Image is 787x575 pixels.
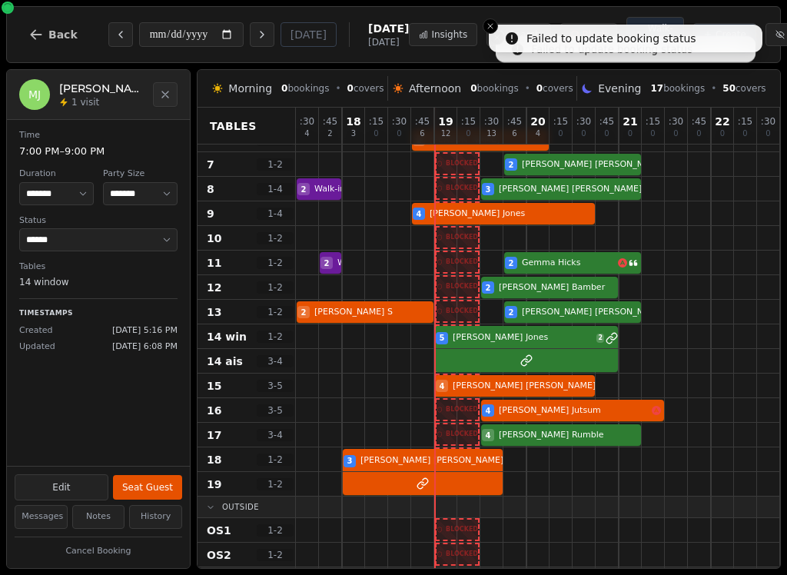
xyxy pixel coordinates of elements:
[409,81,461,96] span: Afternoon
[360,454,503,467] span: [PERSON_NAME] [PERSON_NAME]
[742,130,747,138] span: 0
[509,307,514,318] span: 2
[650,82,705,95] span: bookings
[48,29,78,40] span: Back
[314,183,345,196] span: Walk-in
[15,505,68,529] button: Messages
[512,130,516,138] span: 6
[281,82,329,95] span: bookings
[281,22,337,47] button: [DATE]
[499,404,649,417] span: [PERSON_NAME] Jutsum
[19,341,55,354] span: Updated
[711,82,716,95] span: •
[257,549,294,561] span: 1 - 2
[257,331,294,343] span: 1 - 2
[257,478,294,490] span: 1 - 2
[257,257,294,269] span: 1 - 2
[604,130,609,138] span: 0
[453,380,596,393] span: [PERSON_NAME] [PERSON_NAME]
[415,117,430,126] span: : 45
[499,183,642,196] span: [PERSON_NAME] [PERSON_NAME]
[19,214,178,228] dt: Status
[673,130,678,138] span: 0
[207,157,214,172] span: 7
[581,130,586,138] span: 0
[257,404,294,417] span: 3 - 5
[522,306,665,319] span: [PERSON_NAME] [PERSON_NAME]
[470,83,477,94] span: 0
[103,168,178,181] dt: Party Size
[441,130,451,138] span: 12
[207,354,243,369] span: 14 ais
[207,231,221,246] span: 10
[420,130,424,138] span: 6
[351,130,356,138] span: 3
[207,547,231,563] span: OS2
[596,334,604,343] span: 2
[257,355,294,367] span: 3 - 4
[257,306,294,318] span: 1 - 2
[347,82,384,95] span: covers
[525,82,530,95] span: •
[486,184,491,195] span: 3
[369,117,384,126] span: : 15
[536,130,540,138] span: 4
[486,430,491,441] span: 4
[374,130,378,138] span: 0
[257,380,294,392] span: 3 - 5
[409,23,477,46] button: Insights
[522,158,665,171] span: [PERSON_NAME] [PERSON_NAME]
[722,83,736,94] span: 50
[15,474,108,500] button: Edit
[113,475,182,500] button: Seat Guest
[483,18,498,34] button: Close toast
[129,505,182,529] button: History
[153,82,178,107] button: Close
[722,82,765,95] span: covers
[618,258,627,268] svg: Allergens: Gluten
[112,324,178,337] span: [DATE] 5:16 PM
[59,81,144,96] h2: [PERSON_NAME] Jones
[207,255,221,271] span: 11
[257,183,294,195] span: 1 - 4
[207,427,221,443] span: 17
[526,31,696,46] div: Failed to update booking status
[553,117,568,126] span: : 15
[19,275,178,289] dd: 14 window
[499,281,618,294] span: [PERSON_NAME] Bamber
[392,117,407,126] span: : 30
[650,130,655,138] span: 0
[486,405,491,417] span: 4
[207,329,247,344] span: 14 win
[112,341,178,354] span: [DATE] 6:08 PM
[466,130,470,138] span: 0
[301,307,307,318] span: 2
[19,129,178,142] dt: Time
[257,524,294,537] span: 1 - 2
[72,505,125,529] button: Notes
[453,331,593,344] span: [PERSON_NAME] Jones
[484,117,499,126] span: : 30
[207,280,221,295] span: 12
[431,28,467,41] span: Insights
[765,130,770,138] span: 0
[715,116,729,127] span: 22
[19,144,178,159] dd: 7:00 PM – 9:00 PM
[438,116,453,127] span: 19
[470,82,518,95] span: bookings
[509,159,514,171] span: 2
[628,130,633,138] span: 0
[536,82,573,95] span: covers
[207,206,214,221] span: 9
[629,258,638,268] svg: Customer message
[347,83,354,94] span: 0
[346,116,360,127] span: 18
[646,117,660,126] span: : 15
[337,257,368,270] span: Walk-in
[257,429,294,441] span: 3 - 4
[19,261,178,274] dt: Tables
[576,117,591,126] span: : 30
[440,381,445,392] span: 4
[397,130,401,138] span: 0
[327,130,332,138] span: 2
